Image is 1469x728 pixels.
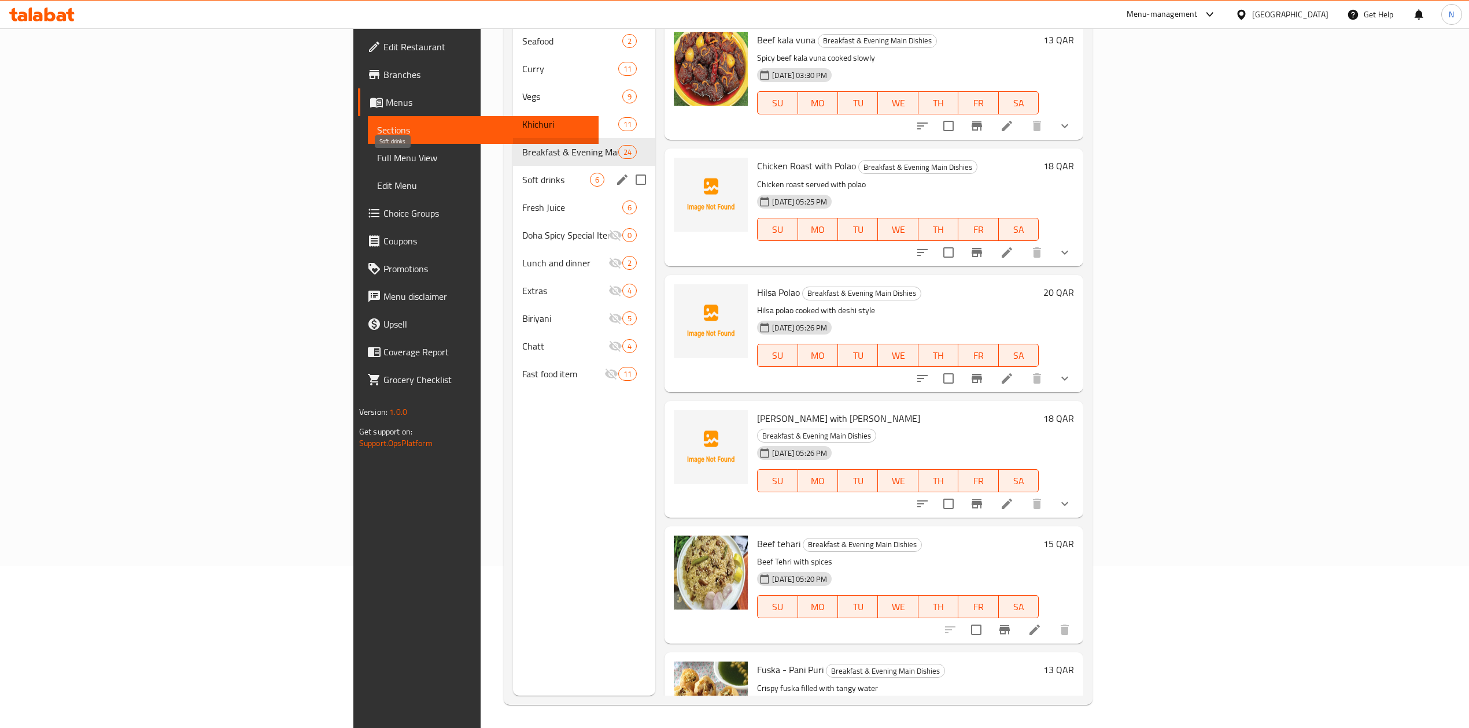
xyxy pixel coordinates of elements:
span: Beef tehari [757,535,800,552]
span: 4 [623,341,636,352]
span: TH [923,473,954,489]
span: Edit Restaurant [383,40,589,54]
div: items [590,173,604,187]
a: Edit Restaurant [358,33,599,61]
a: Edit Menu [368,172,599,199]
button: sort-choices [909,365,936,392]
span: Seafood [522,34,622,48]
span: TH [923,221,954,238]
button: TH [918,91,958,114]
a: Edit menu item [1000,497,1014,511]
a: Branches [358,61,599,88]
div: Breakfast & Evening Main Dishies [858,160,977,174]
a: Promotions [358,255,599,283]
button: delete [1051,616,1079,644]
button: TH [918,595,958,618]
img: Beef kala vuna [674,32,748,106]
button: delete [1023,239,1051,266]
span: 6 [623,202,636,213]
button: delete [1023,490,1051,518]
span: Chicken Roast with Polao [757,157,856,174]
div: items [622,339,637,353]
button: WE [878,595,918,618]
span: 1.0.0 [389,404,407,419]
button: show more [1051,239,1079,266]
span: [DATE] 03:30 PM [767,70,832,81]
button: Branch-specific-item [963,239,991,266]
div: Menu-management [1127,8,1198,21]
a: Menu disclaimer [358,283,599,310]
span: TU [843,347,873,364]
span: Branches [383,68,589,81]
h6: 15 QAR [1043,536,1074,552]
span: SU [762,347,793,364]
h6: 20 QAR [1043,284,1074,300]
div: Soft drinks6edit [513,166,656,194]
div: Extras4 [513,277,656,304]
button: SU [757,469,798,492]
button: TH [918,218,958,241]
button: sort-choices [909,112,936,140]
span: [DATE] 05:25 PM [767,196,832,207]
button: TU [838,91,878,114]
span: Select to update [936,366,961,391]
button: SU [757,91,798,114]
a: Coverage Report [358,338,599,366]
img: Chicken Roast with Polao [674,158,748,232]
button: Branch-specific-item [963,490,991,518]
span: Coupons [383,234,589,248]
span: Breakfast & Evening Main Dishies [522,145,618,159]
div: Fast food item11 [513,360,656,388]
span: MO [803,95,833,112]
button: SU [757,344,798,367]
img: Hilsa Polao [674,284,748,358]
p: Spicy beef kala vuna cooked slowly [757,51,1039,65]
span: Sections [377,123,589,137]
a: Full Menu View [368,144,599,172]
span: Menu disclaimer [383,289,589,303]
div: Curry11 [513,55,656,83]
div: Chatt4 [513,332,656,360]
span: [DATE] 05:26 PM [767,448,832,459]
div: Breakfast & Evening Main Dishies [757,429,876,443]
div: Chatt [522,339,608,353]
svg: Show Choices [1058,497,1072,511]
button: SA [999,344,1039,367]
button: SU [757,595,798,618]
span: Doha Spicy Special Items [522,228,608,242]
button: Branch-specific-item [963,365,991,392]
div: Vegs9 [513,83,656,110]
span: Select to update [936,492,961,516]
a: Sections [368,116,599,144]
button: edit [614,171,631,188]
button: FR [958,344,998,367]
span: N [1449,8,1454,21]
button: show more [1051,112,1079,140]
span: 24 [619,147,636,158]
button: SA [999,91,1039,114]
svg: Inactive section [608,284,622,298]
button: SU [757,218,798,241]
button: MO [798,344,838,367]
button: FR [958,91,998,114]
button: FR [958,595,998,618]
span: 6 [590,174,604,185]
svg: Inactive section [604,367,618,381]
div: items [622,284,637,298]
span: WE [883,599,913,615]
a: Coupons [358,227,599,255]
div: Breakfast & Evening Main Dishies [826,664,945,678]
div: Fast food item [522,367,604,381]
button: sort-choices [909,239,936,266]
a: Edit menu item [1000,119,1014,133]
div: Breakfast & Evening Main Dishies24 [513,138,656,166]
div: Breakfast & Evening Main Dishies [818,34,937,48]
span: FR [963,347,994,364]
span: Khichuri [522,117,618,131]
div: Fresh Juice6 [513,194,656,221]
span: Version: [359,404,387,419]
span: SA [1003,221,1034,238]
span: Lunch and dinner [522,256,608,270]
